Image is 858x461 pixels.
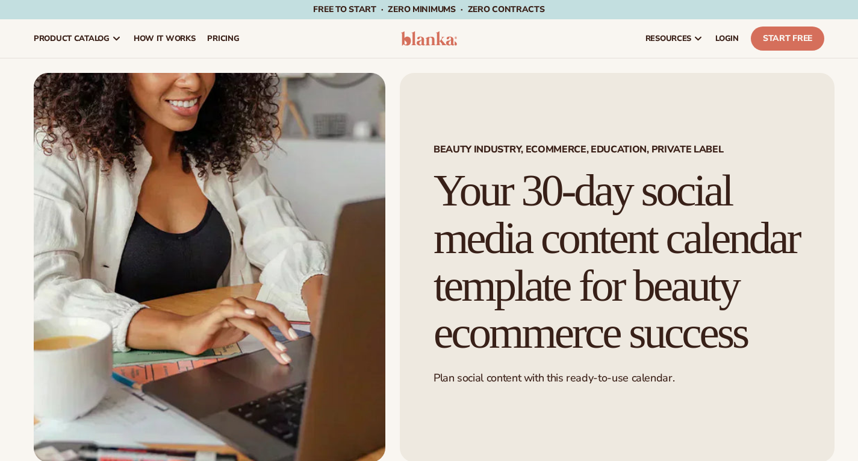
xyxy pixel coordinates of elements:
[128,19,202,58] a: How It Works
[645,34,691,43] span: resources
[207,34,239,43] span: pricing
[401,31,458,46] img: logo
[434,371,674,385] span: Plan social content with this ready-to-use calendar.
[709,19,745,58] a: LOGIN
[134,34,196,43] span: How It Works
[434,167,801,357] h1: Your 30-day social media content calendar template for beauty ecommerce success
[715,34,739,43] span: LOGIN
[34,34,110,43] span: product catalog
[751,27,824,51] a: Start Free
[201,19,245,58] a: pricing
[639,19,709,58] a: resources
[434,145,801,154] span: Beauty Industry, Ecommerce, Education, Private Label
[313,4,544,15] span: Free to start · ZERO minimums · ZERO contracts
[28,19,128,58] a: product catalog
